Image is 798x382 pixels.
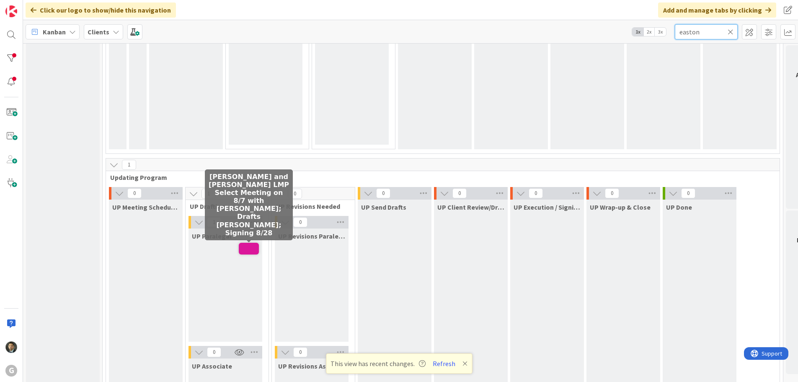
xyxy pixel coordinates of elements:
span: 0 [605,188,619,198]
span: 0 [127,188,142,198]
span: 0 [293,347,307,357]
span: 2x [643,28,655,36]
span: 1x [632,28,643,36]
div: G [5,365,17,377]
span: 0 [529,188,543,198]
span: UP Done [666,203,692,211]
span: 0 [288,189,302,199]
span: 0 [376,188,390,198]
span: UP Send Drafts [361,203,406,211]
span: UP Execution / Signing [514,203,581,211]
button: Refresh [430,358,458,369]
span: Kanban [43,27,66,37]
span: UP Revisions Needed [276,202,344,210]
span: 3x [655,28,666,36]
img: Visit kanbanzone.com [5,5,17,17]
b: Clients [88,28,109,36]
span: Updating Program [110,173,769,182]
span: UP Meeting Scheduled [112,203,179,211]
span: UP Drafting [190,202,258,210]
span: 1 [122,160,136,170]
span: 0 [207,347,221,357]
div: Add and manage tabs by clicking [658,3,776,18]
input: Quick Filter... [675,24,738,39]
span: UP Paralegal [192,232,232,240]
span: UP Associate [192,362,232,370]
span: 1 [201,189,216,199]
span: UP Wrap-up & Close [590,203,651,211]
span: This view has recent changes. [331,359,426,369]
span: UP Revisions Associate [278,362,345,370]
span: UP Client Review/Draft Review Meeting [437,203,504,211]
span: Support [18,1,38,11]
span: 0 [452,188,467,198]
span: 0 [293,217,307,227]
span: UP Revisions Paralegal [278,232,345,240]
img: CG [5,341,17,353]
h5: [PERSON_NAME] and [PERSON_NAME] LMP Select Meeting on 8/7 with [PERSON_NAME]; Drafts [PERSON_NAME... [208,173,289,237]
div: Click our logo to show/hide this navigation [26,3,176,18]
span: 0 [681,188,695,198]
